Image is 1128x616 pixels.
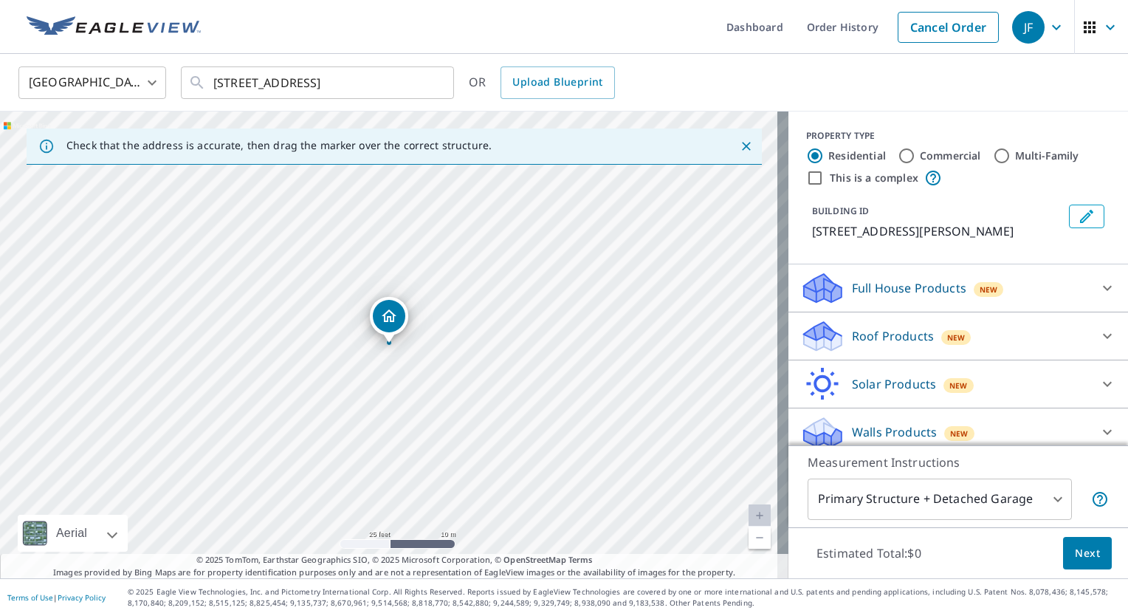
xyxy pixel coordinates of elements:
span: Your report will include the primary structure and a detached garage if one exists. [1091,490,1109,508]
div: JF [1012,11,1045,44]
p: Measurement Instructions [808,454,1109,471]
div: Dropped pin, building 1, Residential property, 21 S Lansdown Way Anderson, IN 46012 [370,297,408,343]
button: Close [737,137,756,156]
p: © 2025 Eagle View Technologies, Inc. and Pictometry International Corp. All Rights Reserved. Repo... [128,586,1121,609]
a: Privacy Policy [58,592,106,603]
p: Estimated Total: $0 [805,537,933,569]
span: Next [1075,544,1100,563]
a: Terms [568,554,593,565]
p: BUILDING ID [812,205,869,217]
a: Cancel Order [898,12,999,43]
div: Aerial [52,515,92,552]
p: Roof Products [852,327,934,345]
span: New [950,428,969,439]
div: Walls ProductsNew [800,414,1116,450]
label: This is a complex [830,171,918,185]
p: Check that the address is accurate, then drag the marker over the correct structure. [66,139,492,152]
div: Aerial [18,515,128,552]
div: PROPERTY TYPE [806,129,1110,143]
a: Current Level 20, Zoom In Disabled [749,504,771,527]
div: Primary Structure + Detached Garage [808,479,1072,520]
label: Multi-Family [1015,148,1079,163]
div: Solar ProductsNew [800,366,1116,402]
p: Full House Products [852,279,966,297]
a: OpenStreetMap [503,554,565,565]
a: Current Level 20, Zoom Out [749,527,771,549]
a: Terms of Use [7,592,53,603]
p: Walls Products [852,423,937,441]
div: Roof ProductsNew [800,318,1116,354]
button: Next [1063,537,1112,570]
span: New [947,332,966,343]
img: EV Logo [27,16,201,38]
button: Edit building 1 [1069,205,1104,228]
div: [GEOGRAPHIC_DATA] [18,62,166,103]
input: Search by address or latitude-longitude [213,62,424,103]
p: [STREET_ADDRESS][PERSON_NAME] [812,222,1063,240]
span: New [949,380,968,391]
p: | [7,593,106,602]
label: Residential [828,148,886,163]
label: Commercial [920,148,981,163]
span: New [980,284,998,295]
span: Upload Blueprint [512,73,602,92]
div: OR [469,66,615,99]
p: Solar Products [852,375,936,393]
a: Upload Blueprint [501,66,614,99]
span: © 2025 TomTom, Earthstar Geographics SIO, © 2025 Microsoft Corporation, © [196,554,593,567]
div: Full House ProductsNew [800,270,1116,306]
